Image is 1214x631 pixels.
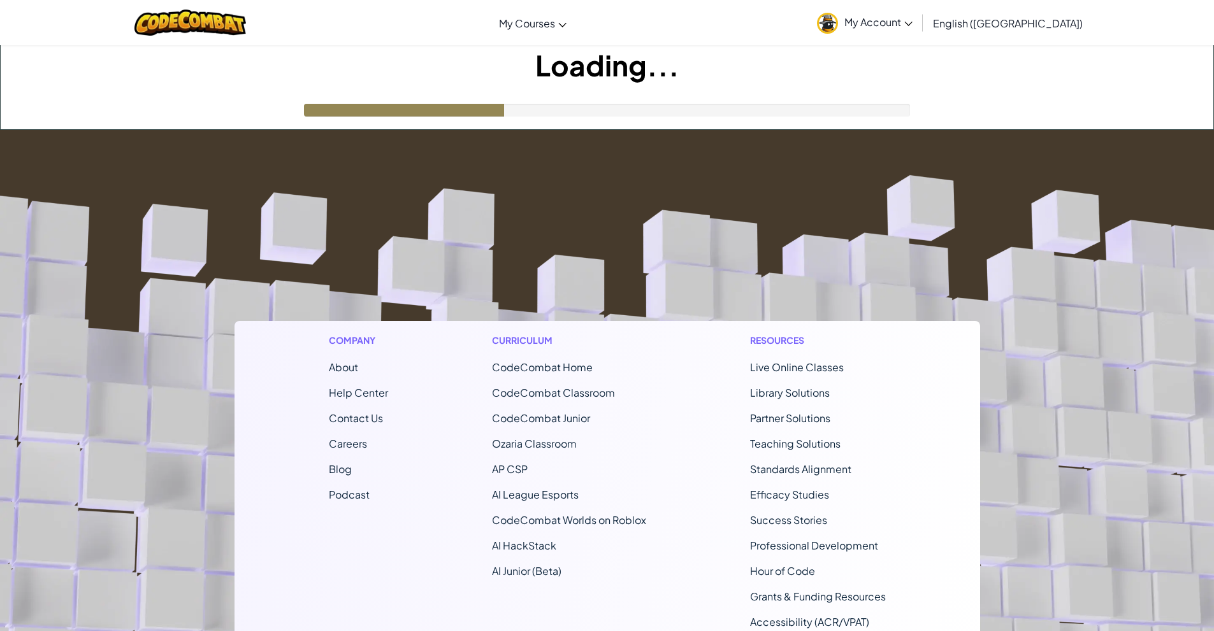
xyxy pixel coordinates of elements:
[750,488,829,501] a: Efficacy Studies
[492,437,577,450] a: Ozaria Classroom
[134,10,246,36] img: CodeCombat logo
[750,411,830,425] a: Partner Solutions
[750,462,851,476] a: Standards Alignment
[492,360,593,374] span: CodeCombat Home
[844,15,913,29] span: My Account
[927,6,1089,40] a: English ([GEOGRAPHIC_DATA])
[329,462,352,476] a: Blog
[329,488,370,501] a: Podcast
[933,17,1083,30] span: English ([GEOGRAPHIC_DATA])
[811,3,919,43] a: My Account
[750,334,886,347] h1: Resources
[750,437,841,450] a: Teaching Solutions
[492,386,615,399] a: CodeCombat Classroom
[499,17,555,30] span: My Courses
[750,539,878,552] a: Professional Development
[329,386,388,399] a: Help Center
[750,615,869,628] a: Accessibility (ACR/VPAT)
[329,360,358,374] a: About
[329,334,388,347] h1: Company
[492,564,561,578] a: AI Junior (Beta)
[817,13,838,34] img: avatar
[492,334,646,347] h1: Curriculum
[750,360,844,374] a: Live Online Classes
[329,437,367,450] a: Careers
[492,513,646,527] a: CodeCombat Worlds on Roblox
[1,45,1213,85] h1: Loading...
[492,539,556,552] a: AI HackStack
[492,411,590,425] a: CodeCombat Junior
[750,513,827,527] a: Success Stories
[329,411,383,425] span: Contact Us
[750,386,830,399] a: Library Solutions
[750,590,886,603] a: Grants & Funding Resources
[750,564,815,578] a: Hour of Code
[493,6,573,40] a: My Courses
[492,462,528,476] a: AP CSP
[492,488,579,501] a: AI League Esports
